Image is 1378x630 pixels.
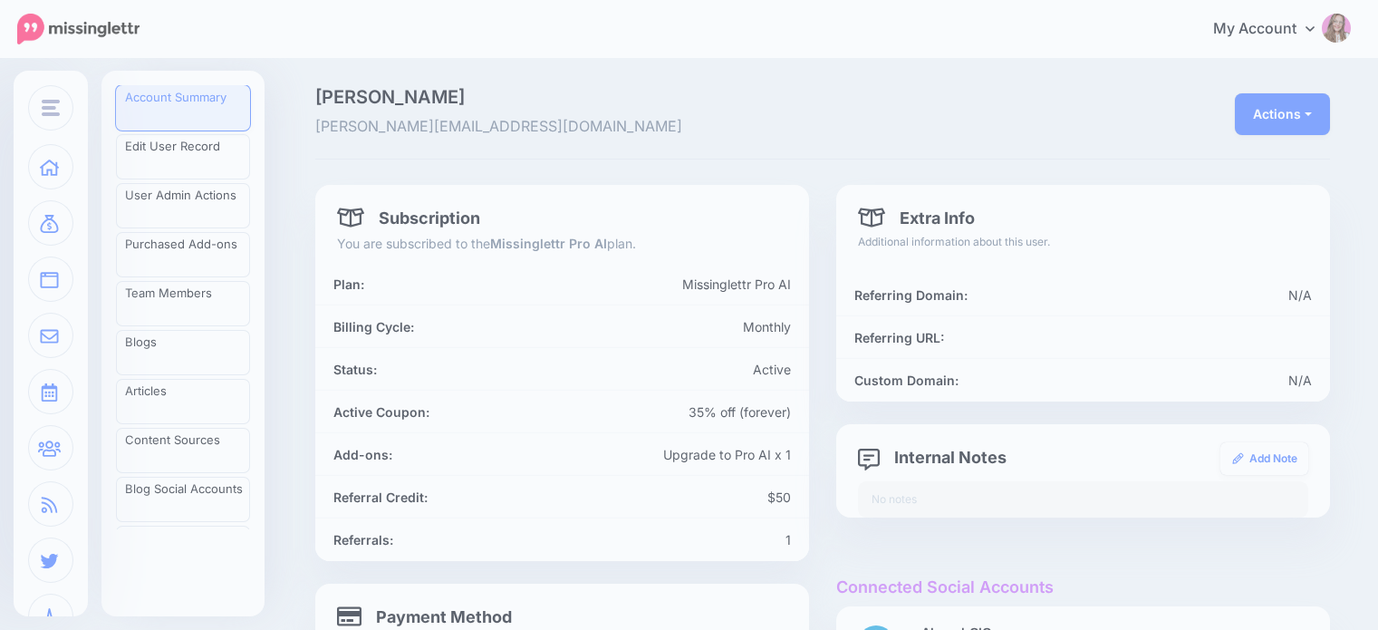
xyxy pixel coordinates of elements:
b: Missinglettr Pro AI [490,236,607,251]
h4: Subscription [337,207,480,228]
a: Blog Branding Templates [116,526,250,571]
a: Edit User Record [116,134,250,179]
div: N/A [1002,370,1325,391]
b: Custom Domain: [854,373,959,388]
span: 1 [785,532,791,548]
h4: Internal Notes [858,446,1007,468]
div: Active [563,359,805,380]
a: Blog Social Accounts [116,477,250,522]
div: $50 [563,487,805,508]
div: Monthly [563,316,805,337]
div: N/A [1002,285,1325,305]
a: Account Summary [116,85,250,131]
img: Missinglettr [17,14,140,44]
img: menu.png [42,100,60,116]
b: Referrals: [333,532,393,548]
div: 35% off (forever) [563,402,805,422]
div: No notes [858,481,1308,518]
a: Articles [116,379,250,424]
span: [PERSON_NAME][EMAIL_ADDRESS][DOMAIN_NAME] [315,115,983,139]
a: Add Note [1220,442,1308,475]
b: Plan: [333,276,364,292]
a: User Admin Actions [116,183,250,228]
b: Billing Cycle: [333,319,414,334]
b: Status: [333,362,377,377]
h4: Connected Social Accounts [836,577,1330,597]
h4: Payment Method [337,606,512,627]
h4: Extra Info [858,207,975,228]
b: Add-ons: [333,447,392,462]
a: My Account [1195,7,1351,52]
p: Additional information about this user. [858,233,1308,251]
b: Referring Domain: [854,287,968,303]
button: Actions [1235,93,1330,135]
b: Active Coupon: [333,404,429,420]
b: Referral Credit: [333,489,428,505]
div: Missinglettr Pro AI [481,274,805,295]
a: Blogs [116,330,250,375]
div: Upgrade to Pro AI x 1 [481,444,805,465]
a: Purchased Add-ons [116,232,250,277]
p: You are subscribed to the plan. [337,233,787,254]
a: Content Sources [116,428,250,473]
span: [PERSON_NAME] [315,88,983,106]
a: Team Members [116,281,250,326]
b: Referring URL: [854,330,944,345]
